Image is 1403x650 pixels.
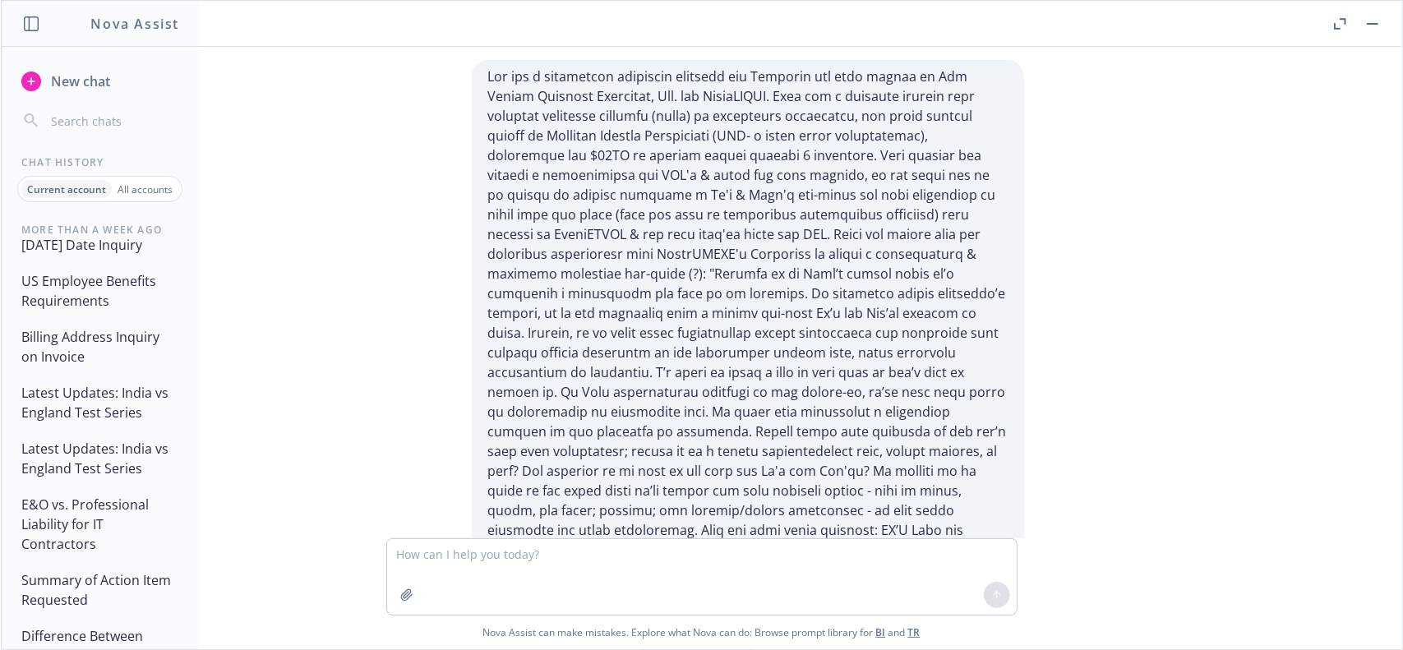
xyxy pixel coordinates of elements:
button: E&O vs. Professional Liability for IT Contractors [15,490,185,559]
button: Billing Address Inquiry on Invoice [15,322,185,371]
button: Summary of Action Item Requested [15,565,185,615]
div: More than a week ago [2,222,198,236]
input: Search chats [48,109,178,132]
button: Latest Updates: India vs England Test Series [15,434,185,483]
button: New chat [15,67,185,96]
a: TR [908,625,921,639]
h1: Nova Assist [90,14,179,34]
button: Latest Updates: India vs England Test Series [15,378,185,427]
span: Nova Assist can make mistakes. Explore what Nova can do: Browse prompt library for and [483,615,921,649]
p: All accounts [118,182,173,196]
div: Chat History [2,155,198,169]
a: BI [876,625,886,639]
button: US Employee Benefits Requirements [15,266,185,316]
span: New chat [48,71,110,91]
button: [DATE] Date Inquiry [15,230,185,260]
p: Current account [27,182,106,196]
